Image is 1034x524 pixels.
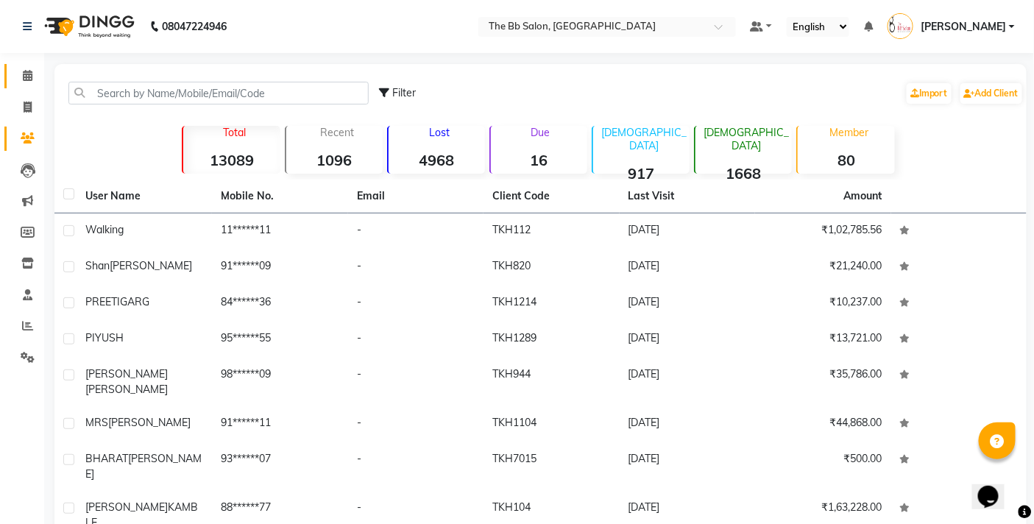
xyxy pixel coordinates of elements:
td: [DATE] [620,249,755,286]
img: Ujjwal Bisht [888,13,913,39]
span: [PERSON_NAME] [85,383,168,396]
span: [PERSON_NAME] [85,452,202,481]
p: Due [494,126,587,139]
p: [DEMOGRAPHIC_DATA] [599,126,690,152]
span: GARG [120,295,149,308]
span: Filter [393,86,417,99]
p: Member [804,126,894,139]
td: ₹13,721.00 [755,322,890,358]
th: Client Code [484,180,619,213]
span: [PERSON_NAME] [108,416,191,429]
td: TKH820 [484,249,619,286]
strong: 1668 [695,164,792,183]
th: Amount [835,180,891,213]
td: [DATE] [620,406,755,442]
td: ₹10,237.00 [755,286,890,322]
td: - [348,286,484,322]
a: Add Client [960,83,1022,104]
td: TKH1214 [484,286,619,322]
th: Last Visit [620,180,755,213]
td: - [348,406,484,442]
td: - [348,322,484,358]
span: BHARAT [85,452,128,465]
td: TKH1289 [484,322,619,358]
p: [DEMOGRAPHIC_DATA] [701,126,792,152]
strong: 80 [798,151,894,169]
b: 08047224946 [162,6,227,47]
td: ₹21,240.00 [755,249,890,286]
span: [PERSON_NAME] [110,259,192,272]
strong: 1096 [286,151,383,169]
td: TKH112 [484,213,619,249]
td: - [348,442,484,491]
span: walking [85,223,124,236]
input: Search by Name/Mobile/Email/Code [68,82,369,105]
td: ₹44,868.00 [755,406,890,442]
span: [PERSON_NAME] [85,500,168,514]
td: TKH1104 [484,406,619,442]
td: TKH7015 [484,442,619,491]
th: Mobile No. [212,180,347,213]
td: ₹500.00 [755,442,890,491]
td: [DATE] [620,322,755,358]
p: Lost [394,126,485,139]
strong: 13089 [183,151,280,169]
strong: 16 [491,151,587,169]
img: logo [38,6,138,47]
td: - [348,213,484,249]
a: Import [907,83,952,104]
p: Total [189,126,280,139]
td: ₹35,786.00 [755,358,890,406]
iframe: chat widget [972,465,1019,509]
p: Recent [292,126,383,139]
td: - [348,249,484,286]
td: [DATE] [620,213,755,249]
span: PREETI [85,295,120,308]
span: Shan [85,259,110,272]
span: PIYUSH [85,331,124,344]
td: - [348,358,484,406]
strong: 4968 [389,151,485,169]
th: Email [348,180,484,213]
td: [DATE] [620,442,755,491]
td: [DATE] [620,286,755,322]
span: MRS [85,416,108,429]
span: [PERSON_NAME] [921,19,1006,35]
span: [PERSON_NAME] [85,367,168,380]
td: [DATE] [620,358,755,406]
strong: 917 [593,164,690,183]
th: User Name [77,180,212,213]
td: TKH944 [484,358,619,406]
td: ₹1,02,785.56 [755,213,890,249]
